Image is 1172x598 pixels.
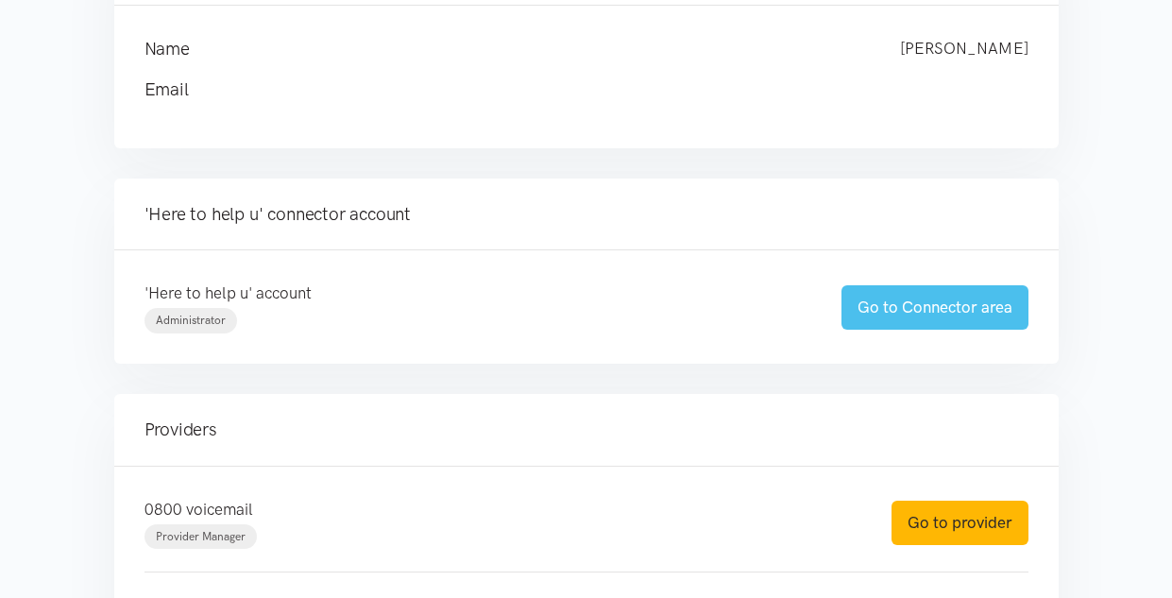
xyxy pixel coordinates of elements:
span: Administrator [156,314,226,327]
h4: 'Here to help u' connector account [144,201,1028,228]
p: 'Here to help u' account [144,281,804,306]
a: Go to provider [892,501,1028,545]
h4: Email [144,77,991,103]
h4: Name [144,36,862,62]
a: Go to Connector area [841,285,1028,330]
div: [PERSON_NAME] [881,36,1047,62]
span: Provider Manager [156,530,246,543]
p: 0800 voicemail [144,497,854,522]
h4: Providers [144,417,1028,443]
